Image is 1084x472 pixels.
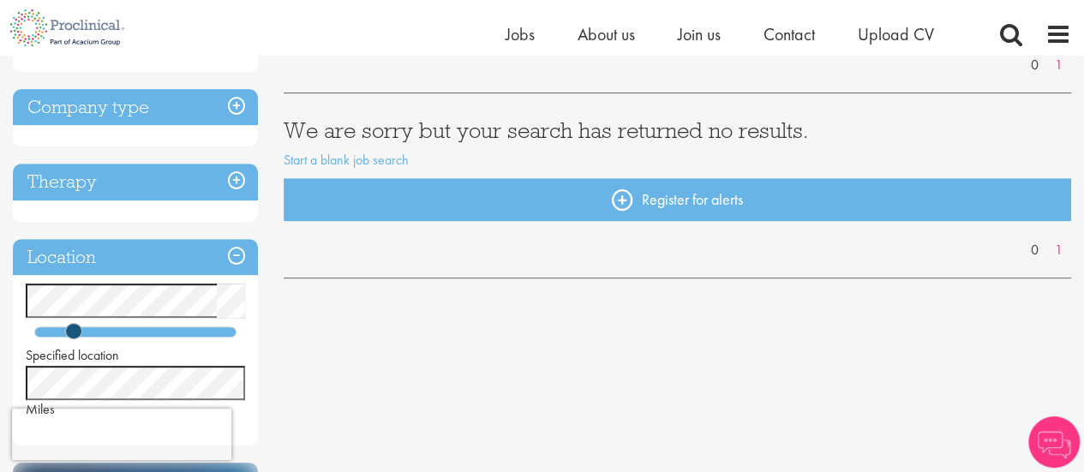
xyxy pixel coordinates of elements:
h3: Company type [13,89,258,126]
a: Start a blank job search [284,151,409,169]
iframe: reCAPTCHA [12,409,231,460]
a: About us [578,23,635,45]
span: Miles [26,400,55,418]
a: Join us [678,23,721,45]
a: 0 [1022,56,1047,75]
a: Upload CV [858,23,934,45]
a: Jobs [506,23,535,45]
span: Specified location [26,346,119,364]
h3: Location [13,239,258,276]
img: Chatbot [1028,416,1080,468]
a: Contact [764,23,815,45]
h3: Therapy [13,164,258,200]
a: 0 [1022,241,1047,260]
a: 1 [1046,56,1071,75]
h3: We are sorry but your search has returned no results. [284,119,1071,141]
a: Register for alerts [284,178,1071,221]
a: 1 [1046,241,1071,260]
